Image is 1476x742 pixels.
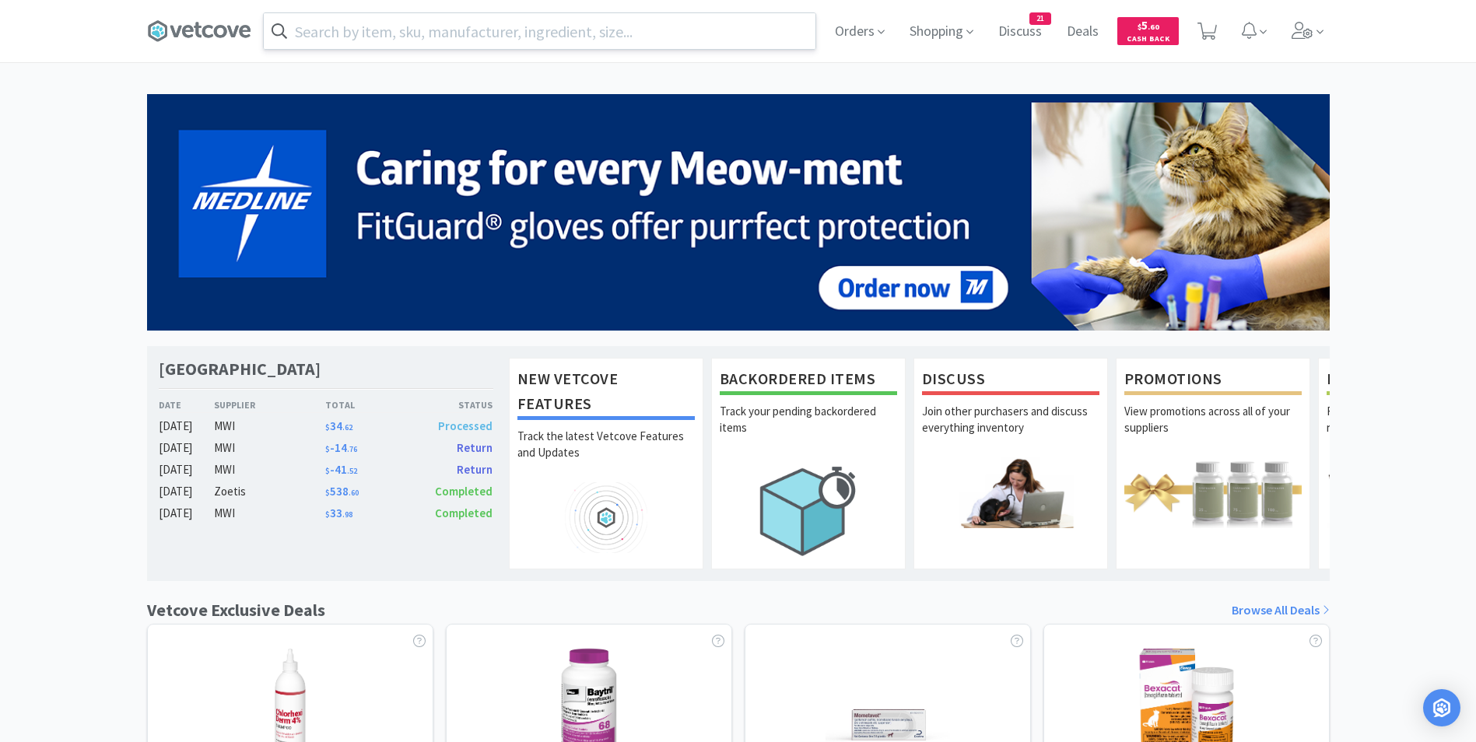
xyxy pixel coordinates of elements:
[214,439,325,457] div: MWI
[517,482,695,553] img: hero_feature_roadmap.png
[214,460,325,479] div: MWI
[409,397,493,412] div: Status
[325,422,330,432] span: $
[1116,358,1310,569] a: PromotionsView promotions across all of your suppliers
[214,504,325,523] div: MWI
[159,482,493,501] a: [DATE]Zoetis$538.60Completed
[325,484,359,499] span: 538
[325,418,352,433] span: 34
[1423,689,1460,726] div: Open Intercom Messenger
[509,358,703,569] a: New Vetcove FeaturesTrack the latest Vetcove Features and Updates
[1232,600,1330,621] a: Browse All Deals
[159,460,493,479] a: [DATE]MWI$-41.52Return
[720,403,897,457] p: Track your pending backordered items
[347,444,357,454] span: . 76
[517,366,695,420] h1: New Vetcove Features
[159,460,215,479] div: [DATE]
[159,482,215,501] div: [DATE]
[342,422,352,432] span: . 62
[457,462,493,477] span: Return
[1138,22,1141,32] span: $
[159,417,493,436] a: [DATE]MWI$34.62Processed
[711,358,906,569] a: Backordered ItemsTrack your pending backordered items
[325,444,330,454] span: $
[517,428,695,482] p: Track the latest Vetcove Features and Updates
[264,13,815,49] input: Search by item, sku, manufacturer, ingredient, size...
[214,417,325,436] div: MWI
[1127,35,1169,45] span: Cash Back
[1124,403,1302,457] p: View promotions across all of your suppliers
[922,403,1099,457] p: Join other purchasers and discuss everything inventory
[720,366,897,395] h1: Backordered Items
[147,597,325,624] h1: Vetcove Exclusive Deals
[1124,457,1302,528] img: hero_promotions.png
[159,417,215,436] div: [DATE]
[1117,10,1179,52] a: $5.60Cash Back
[325,488,330,498] span: $
[159,439,493,457] a: [DATE]MWI$-14.76Return
[1138,18,1159,33] span: 5
[147,94,1330,331] img: 5b85490d2c9a43ef9873369d65f5cc4c_481.png
[1061,25,1105,39] a: Deals
[159,504,493,523] a: [DATE]MWI$33.98Completed
[922,366,1099,395] h1: Discuss
[325,440,357,455] span: -14
[325,397,409,412] div: Total
[159,504,215,523] div: [DATE]
[992,25,1048,39] a: Discuss21
[214,397,325,412] div: Supplier
[349,488,359,498] span: . 60
[347,466,357,476] span: . 52
[325,506,352,520] span: 33
[325,462,357,477] span: -41
[435,484,493,499] span: Completed
[1124,366,1302,395] h1: Promotions
[1030,13,1050,24] span: 21
[342,509,352,520] span: . 98
[325,466,330,476] span: $
[435,506,493,520] span: Completed
[159,397,215,412] div: Date
[1148,22,1159,32] span: . 60
[214,482,325,501] div: Zoetis
[438,418,493,433] span: Processed
[457,440,493,455] span: Return
[913,358,1108,569] a: DiscussJoin other purchasers and discuss everything inventory
[159,358,321,380] h1: [GEOGRAPHIC_DATA]
[159,439,215,457] div: [DATE]
[325,509,330,520] span: $
[922,457,1099,528] img: hero_discuss.png
[720,457,897,564] img: hero_backorders.png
